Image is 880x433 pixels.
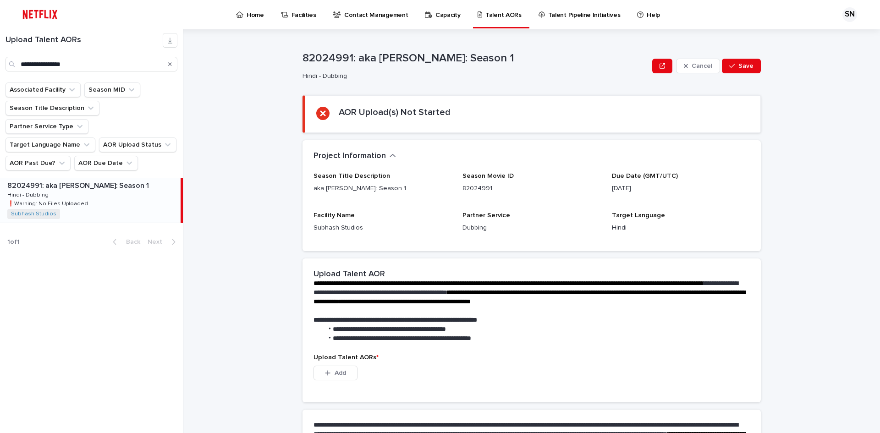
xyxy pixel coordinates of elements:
p: Subhash Studios [313,223,451,233]
button: Add [313,366,357,380]
span: Cancel [692,63,712,69]
span: Add [335,370,346,376]
button: Project Information [313,151,396,161]
button: AOR Due Date [74,156,138,170]
span: Save [738,63,753,69]
button: Target Language Name [5,137,95,152]
div: SN [842,7,857,22]
h2: AOR Upload(s) Not Started [339,107,451,118]
span: Partner Service [462,212,510,219]
button: Partner Service Type [5,119,88,134]
button: Next [144,238,183,246]
span: Target Language [612,212,665,219]
p: 82024991: aka [PERSON_NAME]: Season 1 [302,52,649,65]
button: AOR Upload Status [99,137,176,152]
button: Season Title Description [5,101,99,115]
p: [DATE] [612,184,750,193]
p: Hindi - Dubbing [7,190,50,198]
button: Save [722,59,761,73]
p: Dubbing [462,223,600,233]
span: Season Title Description [313,173,390,179]
span: Season Movie ID [462,173,514,179]
span: Due Date (GMT/UTC) [612,173,678,179]
h2: Upload Talent AOR [313,269,385,280]
h2: Project Information [313,151,386,161]
h1: Upload Talent AORs [5,35,163,45]
span: Facility Name [313,212,355,219]
input: Search [5,57,177,71]
button: AOR Past Due? [5,156,71,170]
button: Cancel [676,59,720,73]
button: Season MID [84,82,140,97]
button: Back [105,238,144,246]
span: Back [121,239,140,245]
button: Associated Facility [5,82,81,97]
p: Hindi [612,223,750,233]
p: Hindi - Dubbing [302,72,645,80]
p: 82024991 [462,184,600,193]
span: Upload Talent AORs [313,354,379,361]
p: aka [PERSON_NAME]: Season 1 [313,184,451,193]
span: Next [148,239,168,245]
p: ❗️Warning: No Files Uploaded [7,199,90,207]
a: Subhash Studios [11,211,56,217]
img: ifQbXi3ZQGMSEF7WDB7W [18,5,62,24]
p: 82024991: aka [PERSON_NAME]: Season 1 [7,180,151,190]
